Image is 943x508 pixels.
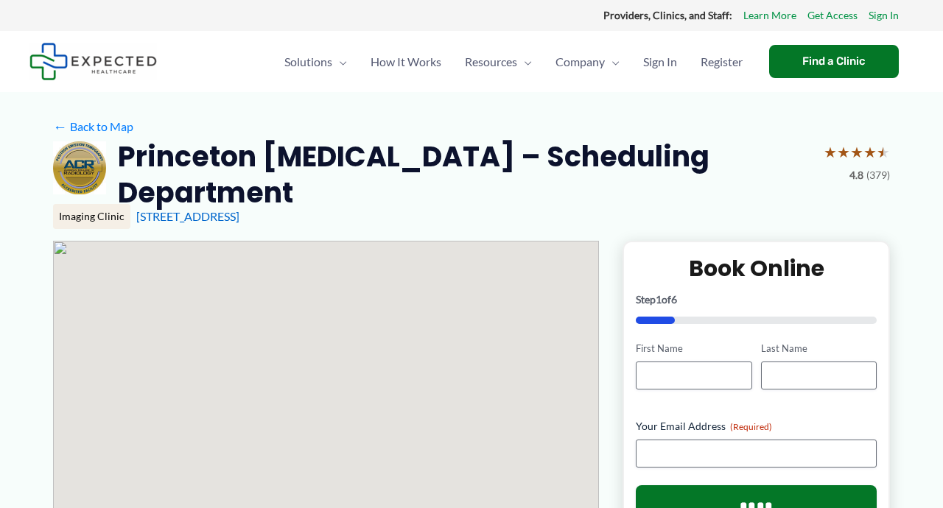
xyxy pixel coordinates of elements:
a: SolutionsMenu Toggle [273,36,359,88]
a: ResourcesMenu Toggle [453,36,544,88]
strong: Providers, Clinics, and Staff: [603,9,732,21]
a: Find a Clinic [769,45,899,78]
label: Last Name [761,342,877,356]
span: Resources [465,36,517,88]
span: Solutions [284,36,332,88]
a: CompanyMenu Toggle [544,36,631,88]
a: Sign In [631,36,689,88]
a: Learn More [743,6,796,25]
span: ★ [837,138,850,166]
a: [STREET_ADDRESS] [136,209,239,223]
img: Expected Healthcare Logo - side, dark font, small [29,43,157,80]
span: Menu Toggle [517,36,532,88]
h2: Book Online [636,254,877,283]
span: 1 [656,293,662,306]
span: Sign In [643,36,677,88]
span: How It Works [371,36,441,88]
span: Menu Toggle [605,36,620,88]
a: Register [689,36,754,88]
span: 4.8 [849,166,863,185]
a: Sign In [869,6,899,25]
span: ★ [850,138,863,166]
span: ← [53,119,67,133]
span: Menu Toggle [332,36,347,88]
h2: Princeton [MEDICAL_DATA] – Scheduling Department [118,138,812,211]
label: Your Email Address [636,419,877,434]
span: 6 [671,293,677,306]
span: (Required) [730,421,772,432]
p: Step of [636,294,877,305]
div: Imaging Clinic [53,204,130,229]
span: Company [555,36,605,88]
span: (379) [866,166,890,185]
span: Register [701,36,743,88]
span: ★ [877,138,890,166]
nav: Primary Site Navigation [273,36,754,88]
a: Get Access [807,6,858,25]
a: How It Works [359,36,453,88]
span: ★ [824,138,837,166]
span: ★ [863,138,877,166]
label: First Name [636,342,751,356]
a: ←Back to Map [53,116,133,138]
